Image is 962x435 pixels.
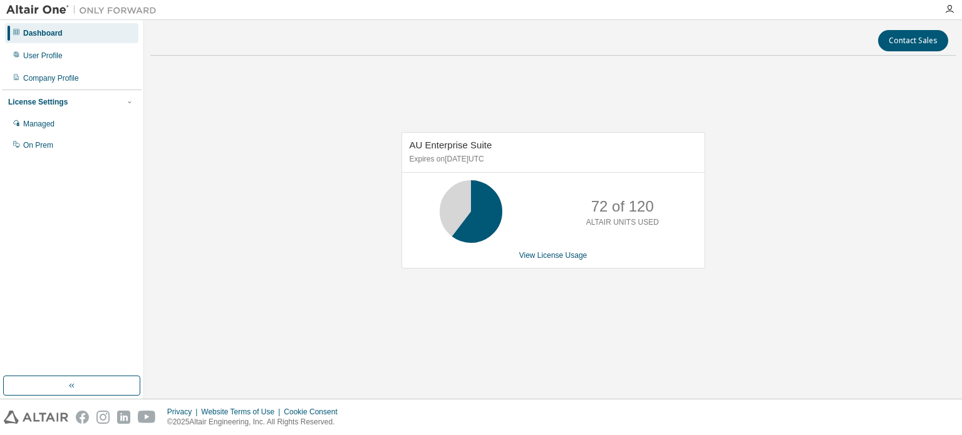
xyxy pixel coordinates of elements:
[138,411,156,424] img: youtube.svg
[96,411,110,424] img: instagram.svg
[201,407,284,417] div: Website Terms of Use
[167,407,201,417] div: Privacy
[284,407,344,417] div: Cookie Consent
[23,51,63,61] div: User Profile
[8,97,68,107] div: License Settings
[878,30,948,51] button: Contact Sales
[23,119,54,129] div: Managed
[76,411,89,424] img: facebook.svg
[410,140,492,150] span: AU Enterprise Suite
[6,4,163,16] img: Altair One
[591,196,654,217] p: 72 of 120
[586,217,659,228] p: ALTAIR UNITS USED
[167,417,345,427] p: © 2025 Altair Engineering, Inc. All Rights Reserved.
[23,73,79,83] div: Company Profile
[4,411,68,424] img: altair_logo.svg
[410,154,694,165] p: Expires on [DATE] UTC
[117,411,130,424] img: linkedin.svg
[519,251,587,260] a: View License Usage
[23,140,53,150] div: On Prem
[23,28,63,38] div: Dashboard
